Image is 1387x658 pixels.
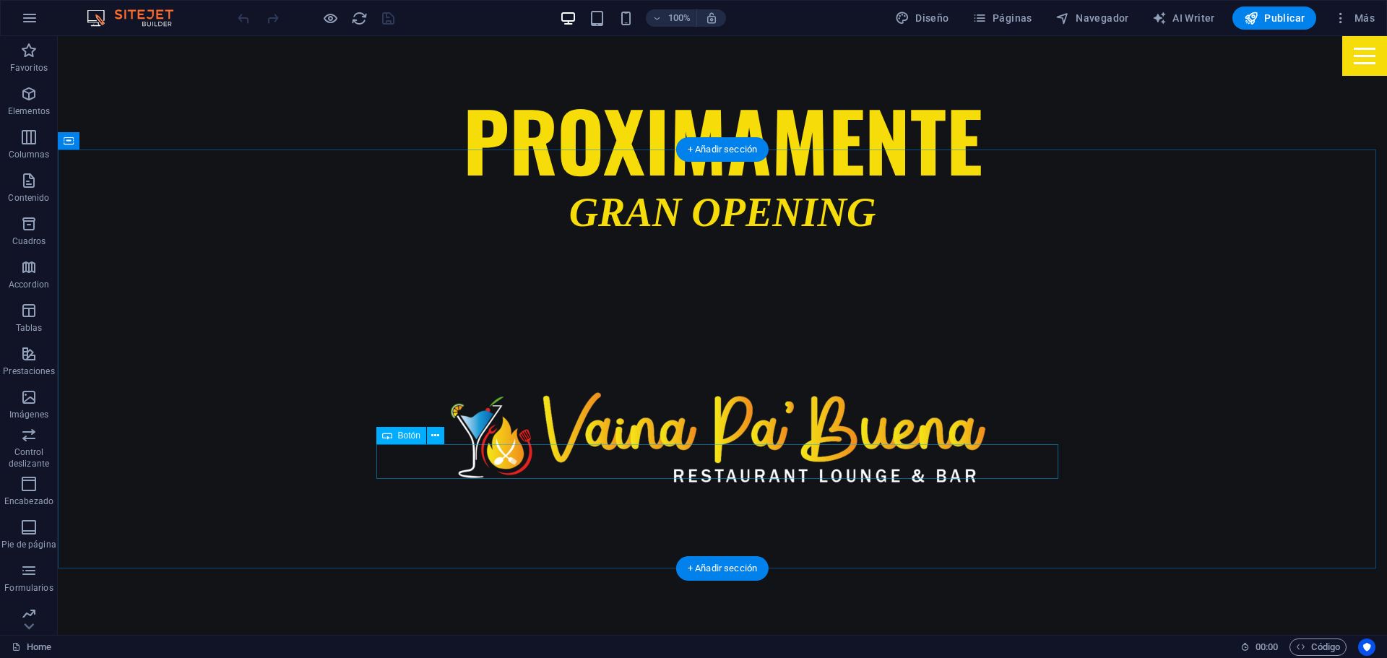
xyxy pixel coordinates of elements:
p: Accordion [9,279,49,290]
i: Volver a cargar página [351,10,368,27]
div: + Añadir sección [676,137,769,162]
p: Imágenes [9,409,48,420]
button: reload [350,9,368,27]
p: Favoritos [10,62,48,74]
span: 00 00 [1256,638,1278,656]
div: + Añadir sección [676,556,769,581]
p: Pie de página [1,539,56,550]
span: Diseño [895,11,949,25]
span: Código [1296,638,1340,656]
span: Publicar [1244,11,1305,25]
span: Navegador [1055,11,1129,25]
button: Navegador [1050,7,1135,30]
div: Diseño (Ctrl+Alt+Y) [889,7,955,30]
p: Prestaciones [3,365,54,377]
p: Tablas [16,322,43,334]
p: Columnas [9,149,50,160]
img: Editor Logo [83,9,191,27]
p: Elementos [8,105,50,117]
button: Haz clic para salir del modo de previsualización y seguir editando [321,9,339,27]
button: Diseño [889,7,955,30]
button: 100% [646,9,697,27]
p: Contenido [8,192,49,204]
a: Haz clic para cancelar la selección y doble clic para abrir páginas [12,638,51,656]
h6: 100% [667,9,691,27]
button: Más [1328,7,1380,30]
span: Más [1334,11,1375,25]
button: Páginas [967,7,1038,30]
button: AI Writer [1146,7,1221,30]
button: Publicar [1232,7,1317,30]
p: Encabezado [4,495,53,507]
span: Botón [398,431,420,440]
p: Cuadros [12,235,46,247]
i: Al redimensionar, ajustar el nivel de zoom automáticamente para ajustarse al dispositivo elegido. [705,12,718,25]
span: AI Writer [1152,11,1215,25]
span: : [1266,641,1268,652]
h6: Tiempo de la sesión [1240,638,1279,656]
button: Usercentrics [1358,638,1375,656]
p: Formularios [4,582,53,594]
button: Código [1289,638,1347,656]
span: Páginas [972,11,1032,25]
